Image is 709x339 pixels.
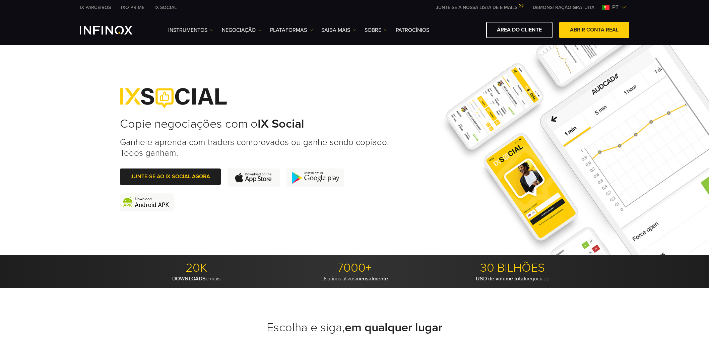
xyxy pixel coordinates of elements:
strong: USD de volume total [476,275,525,282]
a: PLATAFORMAS [270,26,313,34]
p: 7000+ [278,261,431,275]
strong: mensalmente [356,275,388,282]
a: Saiba mais [321,26,356,34]
a: JUNTE-SE AO IX SOCIAL AGORA [120,168,221,185]
a: SOBRE [365,26,387,34]
strong: DOWNLOADS [172,275,206,282]
a: INFINOX [75,4,116,11]
a: Patrocínios [396,26,429,34]
h2: Copie negociações com o [120,117,395,131]
a: ÁREA DO CLIENTE [486,22,553,38]
a: ABRIR CONTA REAL [559,22,629,38]
a: INFINOX [149,4,182,11]
strong: IX Social [258,117,304,131]
a: JUNTE-SE À NOSSA LISTA DE E-MAILS [431,5,528,10]
a: INFINOX [116,4,149,11]
span: pt [609,3,621,11]
p: 20K [120,261,273,275]
h2: Escolha e siga, [237,320,472,335]
p: negociado [436,275,589,282]
a: NEGOCIAÇÃO [222,26,262,34]
img: Play Store icon [286,168,344,187]
h3: Ganhe e aprenda com traders comprovados ou ganhe sendo copiado. Todos ganham. [120,137,395,158]
p: e mais [120,275,273,282]
img: App Store icon [228,168,280,187]
a: INFINOX Logo [80,26,148,35]
p: Usuários ativos [278,275,431,282]
a: Instrumentos [168,26,213,34]
a: INFINOX MENU [528,4,599,11]
p: 30 BILHÕES [436,261,589,275]
strong: em qualquer lugar [345,320,442,335]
